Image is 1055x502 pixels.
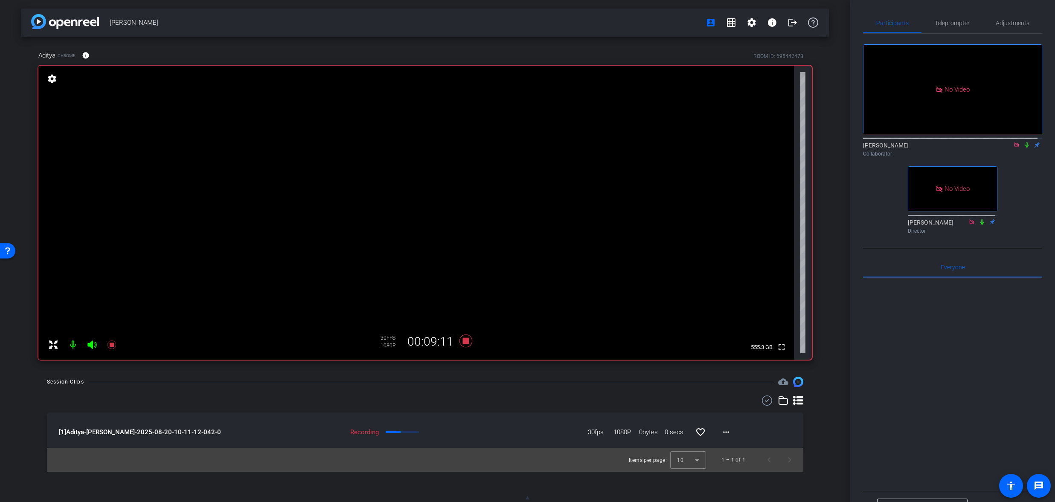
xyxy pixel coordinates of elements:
mat-icon: message [1034,481,1044,491]
span: [1] [59,428,66,436]
mat-icon: grid_on [726,17,736,28]
mat-icon: cloud_upload [778,377,788,387]
button: Next page [779,450,800,470]
span: No Video [945,185,970,193]
mat-icon: settings [46,74,58,84]
div: Director [908,227,997,235]
div: Session Clips [47,378,84,386]
img: app-logo [31,14,99,29]
span: FPS [387,335,395,341]
span: 555.3 GB [748,342,776,352]
span: Aditya [38,51,55,60]
span: No Video [945,85,970,93]
div: 1 – 1 of 1 [721,456,745,464]
div: Items per page: [629,456,667,464]
div: [PERSON_NAME] [908,218,997,235]
span: Chrome [58,52,76,59]
img: Session clips [793,377,803,387]
span: Participants [876,20,909,26]
span: [PERSON_NAME] [110,14,700,31]
mat-icon: favorite_border [695,427,706,437]
span: 0 secs [665,427,690,437]
span: ▲ [524,493,531,501]
mat-icon: account_box [706,17,716,28]
mat-icon: more_horiz [721,427,731,437]
mat-icon: settings [747,17,757,28]
div: ROOM ID: 695442478 [753,52,803,60]
div: Recording [247,427,383,437]
span: Aditya-[PERSON_NAME]-2025-08-20-10-11-12-042-0 [59,427,247,437]
div: Collaborator [863,150,1042,158]
span: Everyone [941,264,965,270]
span: 1080P [613,427,639,437]
span: Teleprompter [935,20,970,26]
mat-icon: accessibility [1006,481,1016,491]
mat-icon: fullscreen [776,342,787,352]
span: 30fps [588,427,613,437]
span: Adjustments [996,20,1029,26]
div: 00:09:11 [402,335,459,349]
button: Previous page [759,450,779,470]
div: [PERSON_NAME] [863,141,1042,158]
mat-icon: info [82,52,90,59]
div: 30 [381,335,402,341]
div: 1080P [381,342,402,349]
span: 0bytes [639,427,665,437]
mat-icon: info [767,17,777,28]
span: Destinations for your clips [778,377,788,387]
mat-icon: logout [788,17,798,28]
